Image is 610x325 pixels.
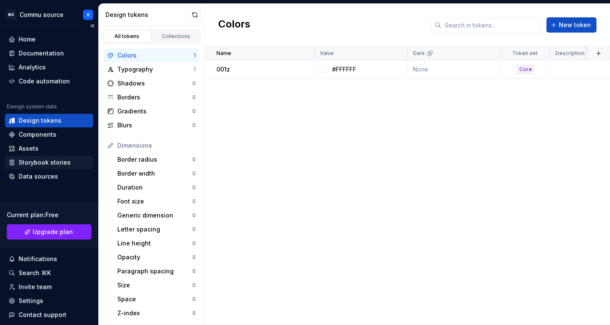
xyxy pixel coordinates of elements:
[19,130,56,139] div: Components
[117,295,192,303] div: Space
[2,6,97,24] button: MSCommu sourceK
[117,107,192,116] div: Gradients
[114,223,199,236] a: Letter spacing0
[7,211,91,219] div: Current plan : Free
[117,267,192,275] div: Paragraph spacing
[192,156,196,163] div: 0
[559,21,591,29] span: New token
[104,118,199,132] a: Blurs0
[117,309,192,317] div: Z-index
[5,142,93,155] a: Assets
[114,209,199,222] a: Generic dimension0
[19,144,39,153] div: Assets
[104,91,199,104] a: Borders0
[117,281,192,289] div: Size
[117,225,192,234] div: Letter spacing
[555,50,585,57] p: Description
[114,195,199,208] a: Font size0
[194,52,196,59] div: 1
[7,224,91,240] a: Upgrade plan
[441,17,541,33] input: Search in tokens...
[5,61,93,74] a: Analytics
[104,49,199,62] a: Colors1
[106,33,148,40] div: All tokens
[117,65,194,74] div: Typography
[19,172,58,181] div: Data sources
[518,65,534,74] div: Core
[117,253,192,262] div: Opacity
[86,20,98,32] button: Collapse sidebar
[114,264,199,278] a: Paragraph spacing0
[114,237,199,250] a: Line height0
[19,11,64,19] div: Commu source
[5,266,93,280] button: Search ⌘K
[192,226,196,233] div: 0
[5,280,93,294] a: Invite team
[5,156,93,169] a: Storybook stories
[5,308,93,322] button: Contact support
[5,114,93,127] a: Design tokens
[5,33,93,46] a: Home
[117,141,196,150] div: Dimensions
[114,306,199,320] a: Z-index0
[408,60,501,79] td: None
[192,170,196,177] div: 0
[192,184,196,191] div: 0
[19,283,52,291] div: Invite team
[117,169,192,178] div: Border width
[194,66,196,73] div: 1
[19,35,36,44] div: Home
[117,197,192,206] div: Font size
[192,254,196,261] div: 0
[216,65,230,74] p: 001z
[192,108,196,115] div: 0
[105,11,189,19] div: Design tokens
[19,116,61,125] div: Design tokens
[192,122,196,129] div: 0
[332,65,356,74] div: #FFFFFF
[114,181,199,194] a: Duration0
[114,278,199,292] a: Size0
[114,251,199,264] a: Opacity0
[192,240,196,247] div: 0
[117,51,194,60] div: Colors
[117,121,192,129] div: Blurs
[19,297,43,305] div: Settings
[87,11,90,18] div: K
[512,50,538,57] p: Token set
[192,268,196,275] div: 0
[114,153,199,166] a: Border radius0
[5,170,93,183] a: Data sources
[117,211,192,220] div: Generic dimension
[33,228,73,236] span: Upgrade plan
[19,158,71,167] div: Storybook stories
[5,74,93,88] a: Code automation
[5,252,93,266] button: Notifications
[6,10,16,20] div: MS
[117,183,192,192] div: Duration
[19,49,64,58] div: Documentation
[192,198,196,205] div: 0
[114,167,199,180] a: Border width0
[192,310,196,317] div: 0
[5,128,93,141] a: Components
[192,94,196,101] div: 0
[192,282,196,289] div: 0
[19,77,70,85] div: Code automation
[192,80,196,87] div: 0
[5,47,93,60] a: Documentation
[117,79,192,88] div: Shadows
[104,105,199,118] a: Gradients0
[117,239,192,248] div: Line height
[155,33,197,40] div: Collections
[117,155,192,164] div: Border radius
[19,269,51,277] div: Search ⌘K
[19,255,57,263] div: Notifications
[19,63,46,72] div: Analytics
[104,63,199,76] a: Typography1
[5,294,93,308] a: Settings
[192,296,196,303] div: 0
[216,50,231,57] p: Name
[117,93,192,102] div: Borders
[320,50,334,57] p: Value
